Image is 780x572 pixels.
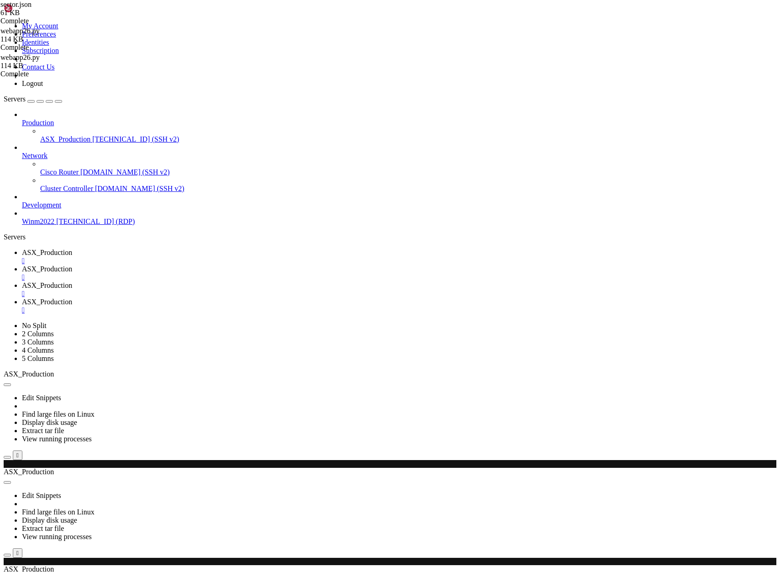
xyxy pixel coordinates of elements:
[0,0,92,17] span: sector.json
[0,27,92,43] span: webapp26.py
[0,70,92,78] div: Complete
[0,62,92,70] div: 114 KB
[0,53,92,70] span: webapp26.py
[0,43,92,52] div: Complete
[0,35,92,43] div: 114 KB
[0,0,32,8] span: sector.json
[0,9,92,17] div: 61 KB
[0,53,40,61] span: webapp26.py
[0,27,40,35] span: webapp26.py
[0,17,92,25] div: Complete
